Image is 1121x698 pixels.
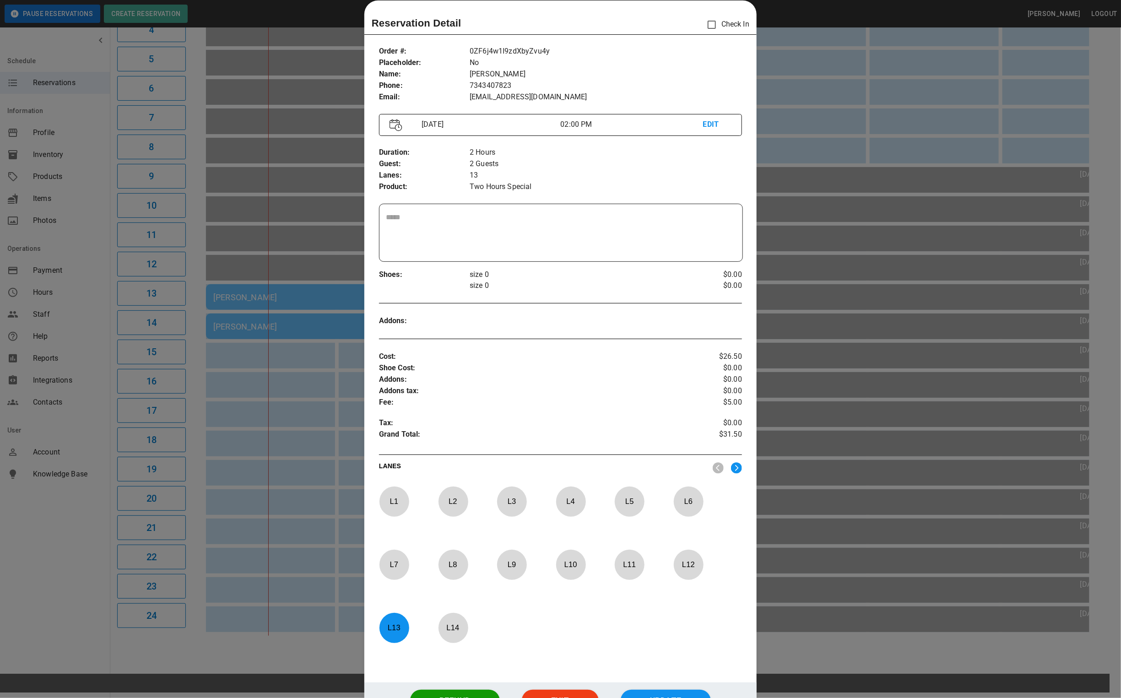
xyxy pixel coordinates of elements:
[614,554,644,575] p: L 11
[497,554,527,575] p: L 9
[682,269,742,280] p: $0.00
[470,57,742,69] p: No
[379,397,682,408] p: Fee :
[470,69,742,80] p: [PERSON_NAME]
[703,119,731,130] p: EDIT
[379,385,682,397] p: Addons tax :
[379,147,470,158] p: Duration :
[379,269,470,281] p: Shoes :
[682,417,742,429] p: $0.00
[731,462,742,474] img: right.svg
[379,69,470,80] p: Name :
[438,617,468,638] p: L 14
[379,491,409,512] p: L 1
[379,554,409,575] p: L 7
[390,119,402,131] img: Vector
[682,429,742,443] p: $31.50
[470,170,742,181] p: 13
[470,80,742,92] p: 7343407823
[470,280,682,291] p: size 0
[713,462,724,474] img: nav_left.svg
[438,554,468,575] p: L 8
[379,351,682,363] p: Cost :
[673,491,704,512] p: L 6
[379,461,705,474] p: LANES
[379,417,682,429] p: Tax :
[379,46,470,57] p: Order # :
[379,80,470,92] p: Phone :
[379,429,682,443] p: Grand Total :
[470,46,742,57] p: 0ZF6j4w1I9zdXbyZvu4y
[470,92,742,103] p: [EMAIL_ADDRESS][DOMAIN_NAME]
[379,617,409,638] p: L 13
[614,491,644,512] p: L 5
[470,147,742,158] p: 2 Hours
[418,119,560,130] p: [DATE]
[560,119,703,130] p: 02:00 PM
[682,363,742,374] p: $0.00
[682,397,742,408] p: $5.00
[379,374,682,385] p: Addons :
[702,15,749,34] p: Check In
[379,158,470,170] p: Guest :
[379,170,470,181] p: Lanes :
[556,491,586,512] p: L 4
[470,181,742,193] p: Two Hours Special
[673,554,704,575] p: L 12
[470,269,682,280] p: size 0
[372,16,461,31] p: Reservation Detail
[379,92,470,103] p: Email :
[379,57,470,69] p: Placeholder :
[682,351,742,363] p: $26.50
[379,363,682,374] p: Shoe Cost :
[438,491,468,512] p: L 2
[470,158,742,170] p: 2 Guests
[379,315,470,327] p: Addons :
[682,374,742,385] p: $0.00
[682,385,742,397] p: $0.00
[556,554,586,575] p: L 10
[379,181,470,193] p: Product :
[497,491,527,512] p: L 3
[682,280,742,291] p: $0.00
